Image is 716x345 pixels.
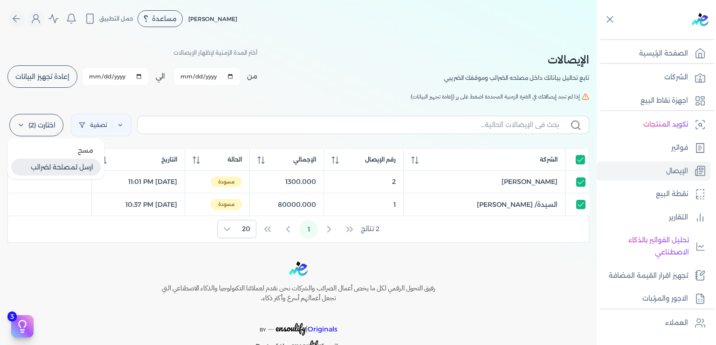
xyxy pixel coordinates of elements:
td: 2 [324,170,404,193]
a: تجهيز اقرار القيمة المضافة [597,266,710,286]
span: السيدة/ [PERSON_NAME] [477,200,558,210]
a: الصفحة الرئيسية [597,44,710,63]
button: إعادة تجهيز البيانات [7,65,77,88]
p: فواتير [671,142,688,154]
span: Originals [308,325,337,333]
span: مسح [78,146,93,155]
a: تصفية [71,114,131,136]
p: العملاء [665,317,688,329]
span: الشركة [540,155,558,164]
a: [PERSON_NAME] [411,177,558,187]
button: حمل التطبيق [82,11,136,27]
p: تحليل الفواتير بالذكاء الاصطناعي [601,234,689,258]
span: حمل التطبيق [99,14,133,23]
p: الإيصال [666,165,688,177]
img: logo [692,13,709,26]
td: 1 [324,193,404,216]
sup: __ [268,324,274,330]
span: إعادة تجهيز البيانات [15,73,69,80]
span: الحالة [227,155,242,164]
td: 1300.000 [249,170,324,193]
h2: الإيصالات [444,51,589,68]
a: السيدة/ [PERSON_NAME] [411,200,558,210]
span: BY [260,327,266,333]
p: الشركات [664,71,688,84]
button: 3 [11,315,34,338]
a: نقطة البيع [597,184,710,204]
span: رقم الإيصال [365,155,396,164]
td: 80000.000 [249,193,324,216]
p: تابع تحاليل بياناتك داخل مصلحه الضرائب وموقفك الضريبي [444,72,589,84]
p: اجهزة نقاط البيع [640,95,688,107]
div: مساعدة [138,10,183,27]
p: | [142,311,455,336]
td: [DATE] 11:01 PM [92,170,185,193]
td: [DATE] 10:37 PM [92,193,185,216]
p: نقطة البيع [656,188,688,200]
img: logo [289,261,308,276]
label: من [247,71,257,81]
input: بحث في الإيصالات الحالية... [145,120,559,130]
a: الاجور والمرتبات [597,289,710,309]
p: الاجور والمرتبات [642,293,688,305]
label: الي [156,71,165,81]
label: اختارت (2) [9,114,63,136]
span: ensoulify [275,321,306,335]
button: مسح [11,142,101,159]
a: العملاء [597,313,710,333]
p: أختر المدة الزمنية لإظهار الإيصالات [173,47,257,59]
p: تكويد المنتجات [643,119,688,131]
a: تحليل الفواتير بالذكاء الاصطناعي [597,231,710,262]
span: التاريخ [161,155,177,164]
a: تكويد المنتجات [597,115,710,134]
a: التقارير [597,208,710,227]
a: فواتير [597,138,710,158]
span: 2 نتائج [361,224,379,234]
p: التقارير [669,211,688,224]
span: مسودة [211,176,242,188]
p: الصفحة الرئيسية [639,48,688,60]
span: مساعدة [152,15,177,22]
a: اجهزة نقاط البيع [597,91,710,111]
p: تجهيز اقرار القيمة المضافة [609,270,688,282]
span: الإجمالي [293,155,316,164]
a: الإيصال [597,162,710,181]
span: 3 [7,311,17,322]
a: الشركات [597,68,710,87]
button: ارسل لمصلحة لضرائب [11,159,101,176]
span: إذا لم تجد إيصالاتك في الفترة الزمنية المحددة اضغط على زر (إعادة تجهيز البيانات) [411,92,580,101]
span: Rows per page [236,220,256,238]
button: Page 1 [299,220,318,239]
span: [PERSON_NAME] [188,15,237,22]
span: مسودة [211,199,242,210]
span: [PERSON_NAME] [502,177,558,187]
h6: رفيق التحول الرقمي لكل ما يخص أعمال الضرائب والشركات نحن نقدم لعملائنا التكنولوجيا والذكاء الاصطن... [142,283,455,303]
